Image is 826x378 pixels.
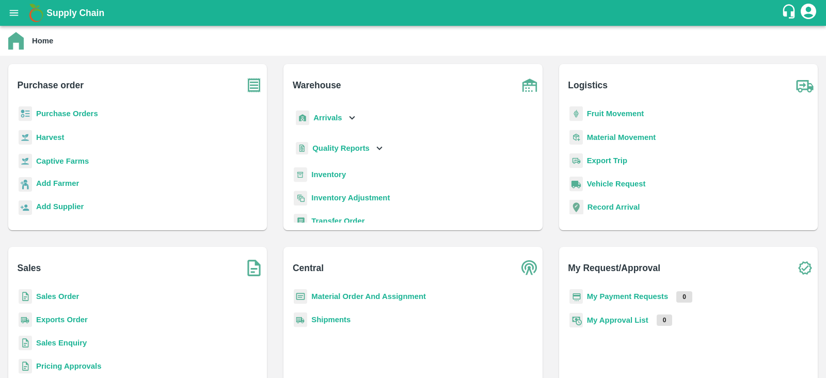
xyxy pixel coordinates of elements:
img: approval [569,312,583,328]
a: Vehicle Request [587,180,646,188]
img: harvest [19,130,32,145]
b: Central [293,261,324,275]
img: harvest [19,153,32,169]
img: whTransfer [294,214,307,229]
img: whInventory [294,167,307,182]
div: customer-support [781,4,799,22]
img: sales [19,289,32,304]
img: logo [26,3,46,23]
a: My Approval List [587,316,648,324]
a: Inventory [311,170,346,179]
img: shipments [294,312,307,327]
button: open drawer [2,1,26,25]
b: Purchase order [18,78,84,92]
img: sales [19,359,32,374]
img: reciept [19,106,32,121]
img: farmer [19,177,32,192]
a: My Payment Requests [587,292,669,301]
img: recordArrival [569,200,583,214]
a: Pricing Approvals [36,362,101,370]
img: delivery [569,153,583,168]
a: Harvest [36,133,64,141]
a: Material Order And Assignment [311,292,426,301]
img: soSales [241,255,267,281]
img: shipments [19,312,32,327]
p: 0 [657,314,673,326]
img: sales [19,336,32,351]
a: Purchase Orders [36,109,98,118]
a: Captive Farms [36,157,89,165]
b: My Request/Approval [568,261,660,275]
a: Supply Chain [46,6,781,20]
img: whArrival [296,111,309,125]
img: vehicle [569,177,583,192]
img: warehouse [517,72,543,98]
img: central [517,255,543,281]
img: qualityReport [296,142,308,155]
b: Home [32,37,53,45]
a: Add Supplier [36,201,84,215]
img: purchase [241,72,267,98]
a: Export Trip [587,156,627,165]
img: check [792,255,818,281]
b: Add Farmer [36,179,79,187]
a: Sales Enquiry [36,339,87,347]
img: truck [792,72,818,98]
a: Fruit Movement [587,109,644,118]
a: Inventory Adjustment [311,194,390,202]
b: Quality Reports [312,144,370,152]
b: Warehouse [293,78,341,92]
a: Add Farmer [36,178,79,192]
a: Transfer Order [311,217,364,225]
a: Shipments [311,316,351,324]
img: material [569,130,583,145]
img: fruit [569,106,583,121]
b: Arrivals [313,114,342,122]
b: Sales [18,261,41,275]
img: inventory [294,191,307,206]
b: Add Supplier [36,202,84,211]
a: Exports Order [36,316,88,324]
b: Logistics [568,78,608,92]
div: Quality Reports [294,138,385,159]
img: payment [569,289,583,304]
img: home [8,32,24,50]
img: supplier [19,200,32,215]
a: Sales Order [36,292,79,301]
p: 0 [676,291,692,303]
b: Supply Chain [46,8,104,18]
div: Arrivals [294,106,358,130]
img: centralMaterial [294,289,307,304]
a: Material Movement [587,133,656,141]
div: account of current user [799,2,818,24]
a: Record Arrival [587,203,640,211]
